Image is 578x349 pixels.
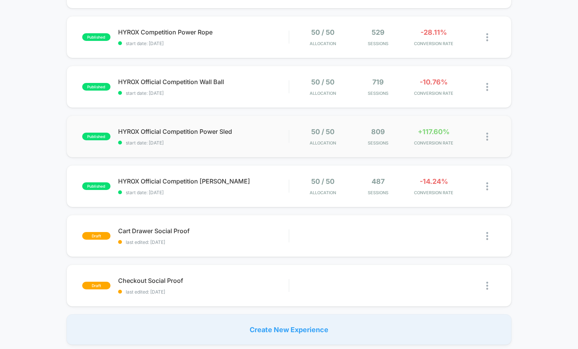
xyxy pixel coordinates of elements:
div: Create New Experience [67,314,511,345]
span: 529 [372,28,385,36]
span: 50 / 50 [311,177,334,185]
span: Sessions [352,190,404,195]
span: Sessions [352,91,404,96]
span: CONVERSION RATE [408,91,459,96]
span: CONVERSION RATE [408,41,459,46]
img: close [486,83,488,91]
span: start date: [DATE] [118,140,289,146]
span: 50 / 50 [311,78,334,86]
span: CONVERSION RATE [408,190,459,195]
span: draft [82,282,110,289]
span: last edited: [DATE] [118,289,289,295]
span: Checkout Social Proof [118,277,289,284]
span: -14.24% [420,177,448,185]
span: Allocation [310,91,336,96]
span: last edited: [DATE] [118,239,289,245]
span: HYROX Competition Power Rope [118,28,289,36]
span: start date: [DATE] [118,41,289,46]
img: close [486,133,488,141]
span: start date: [DATE] [118,90,289,96]
span: Cart Drawer Social Proof [118,227,289,235]
span: 719 [372,78,384,86]
span: 809 [371,128,385,136]
span: 487 [372,177,385,185]
img: close [486,182,488,190]
span: HYROX Official Competition Power Sled [118,128,289,135]
span: published [82,83,110,91]
span: Sessions [352,41,404,46]
span: Allocation [310,140,336,146]
span: draft [82,232,110,240]
span: 50 / 50 [311,28,334,36]
span: -28.11% [421,28,447,36]
img: close [486,282,488,290]
span: HYROX Official Competition Wall Ball [118,78,289,86]
span: start date: [DATE] [118,190,289,195]
span: published [82,182,110,190]
span: Allocation [310,41,336,46]
span: HYROX Official Competition [PERSON_NAME] [118,177,289,185]
span: +117.60% [418,128,450,136]
span: -10.76% [420,78,448,86]
span: 50 / 50 [311,128,334,136]
span: CONVERSION RATE [408,140,459,146]
span: Allocation [310,190,336,195]
span: published [82,33,110,41]
img: close [486,232,488,240]
img: close [486,33,488,41]
span: published [82,133,110,140]
span: Sessions [352,140,404,146]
